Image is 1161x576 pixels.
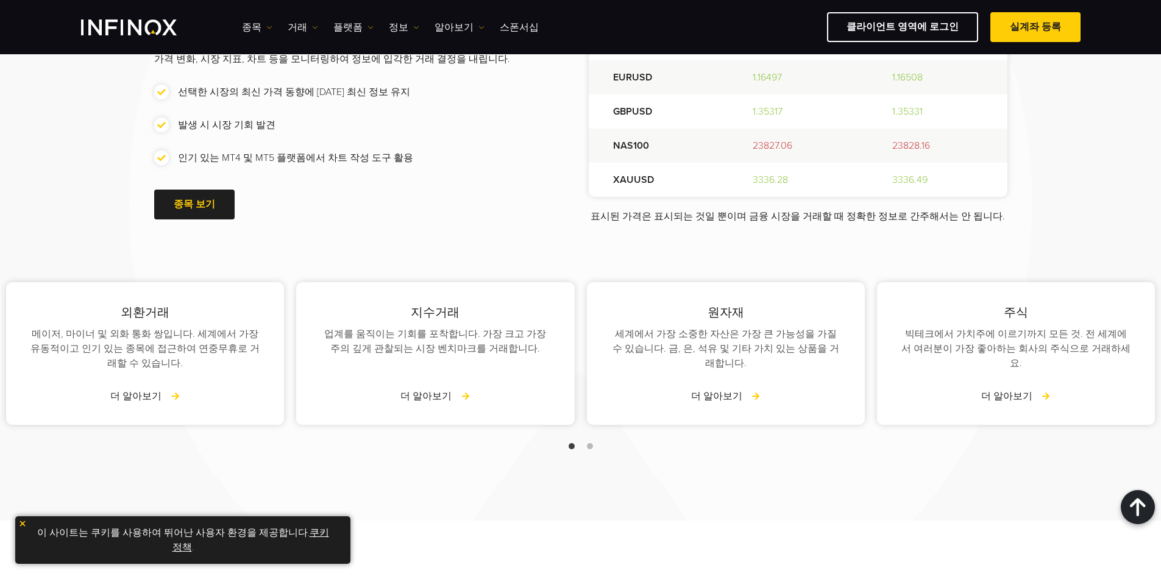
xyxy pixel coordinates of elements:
p: 외환거래 [30,304,260,322]
p: 원자재 [611,304,840,322]
a: 플랫폼 [333,20,374,35]
td: EURUSD [589,60,728,94]
td: 1.35317 [728,94,868,129]
p: 메이저, 마이너 및 외화 통화 쌍입니다. 세계에서 가장 유동적이고 인기 있는 종목에 접근하여 연중무휴로 거래할 수 있습니다. [30,327,260,371]
p: 빅테크에서 가치주에 이르기까지 모든 것. 전 세계에서 여러분이 가장 좋아하는 회사의 주식으로 거래하세요. [901,327,1131,371]
td: 1.16508 [868,60,1007,94]
a: INFINOX Logo [81,20,205,35]
a: 종목 보기 [154,190,235,219]
td: XAUUSD [589,163,728,197]
span: Go to slide 2 [587,443,593,449]
a: 스폰서십 [500,20,539,35]
p: 이 사이트는 쿠키를 사용하여 뛰어난 사용자 환경을 제공합니다. . [21,522,344,558]
a: 정보 [389,20,419,35]
p: 세계에서 가장 소중한 자산은 가장 큰 가능성을 가질 수 있습니다. 금, 은, 석유 및 기타 가치 있는 상품을 거래합니다. [611,327,840,371]
a: 클라이언트 영역에 로그인 [827,12,978,42]
p: 주식 [901,304,1131,322]
a: 거래 [288,20,318,35]
td: NAS100 [589,129,728,163]
p: 업계를 움직이는 기회를 포착합니다. 가장 크고 가장 주의 깊게 관찰되는 시장 벤치마크를 거래합니다. [321,327,550,356]
a: 더 알아보기 [110,389,180,404]
td: GBPUSD [589,94,728,129]
a: 더 알아보기 [400,389,470,404]
p: 지수거래 [321,304,550,322]
span: Go to slide 1 [569,443,575,449]
img: yellow close icon [18,519,27,528]
a: 더 알아보기 [981,389,1051,404]
td: 1.16497 [728,60,868,94]
li: 인기 있는 MT4 및 MT5 플랫폼에서 차트 작성 도구 활용 [154,151,540,165]
td: 1.35331 [868,94,1007,129]
p: 가격 변화, 시장 지표, 차트 등을 모니터링하여 정보에 입각한 거래 결정을 내립니다. [154,52,540,66]
td: 3336.49 [868,163,1007,197]
td: 23828.16 [868,129,1007,163]
li: 발생 시 시장 기회 발견 [154,118,540,132]
td: 3336.28 [728,163,868,197]
a: 종목 [242,20,272,35]
a: 알아보기 [435,20,485,35]
a: 실계좌 등록 [990,12,1081,42]
p: 표시된 가격은 표시되는 것일 뿐이며 금융 시장을 거래할 때 정확한 정보로 간주해서는 안 됩니다. [589,209,1007,224]
li: 선택한 시장의 최신 가격 동향에 [DATE] 최신 정보 유지 [154,85,540,99]
a: 더 알아보기 [691,389,761,404]
td: 23827.06 [728,129,868,163]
